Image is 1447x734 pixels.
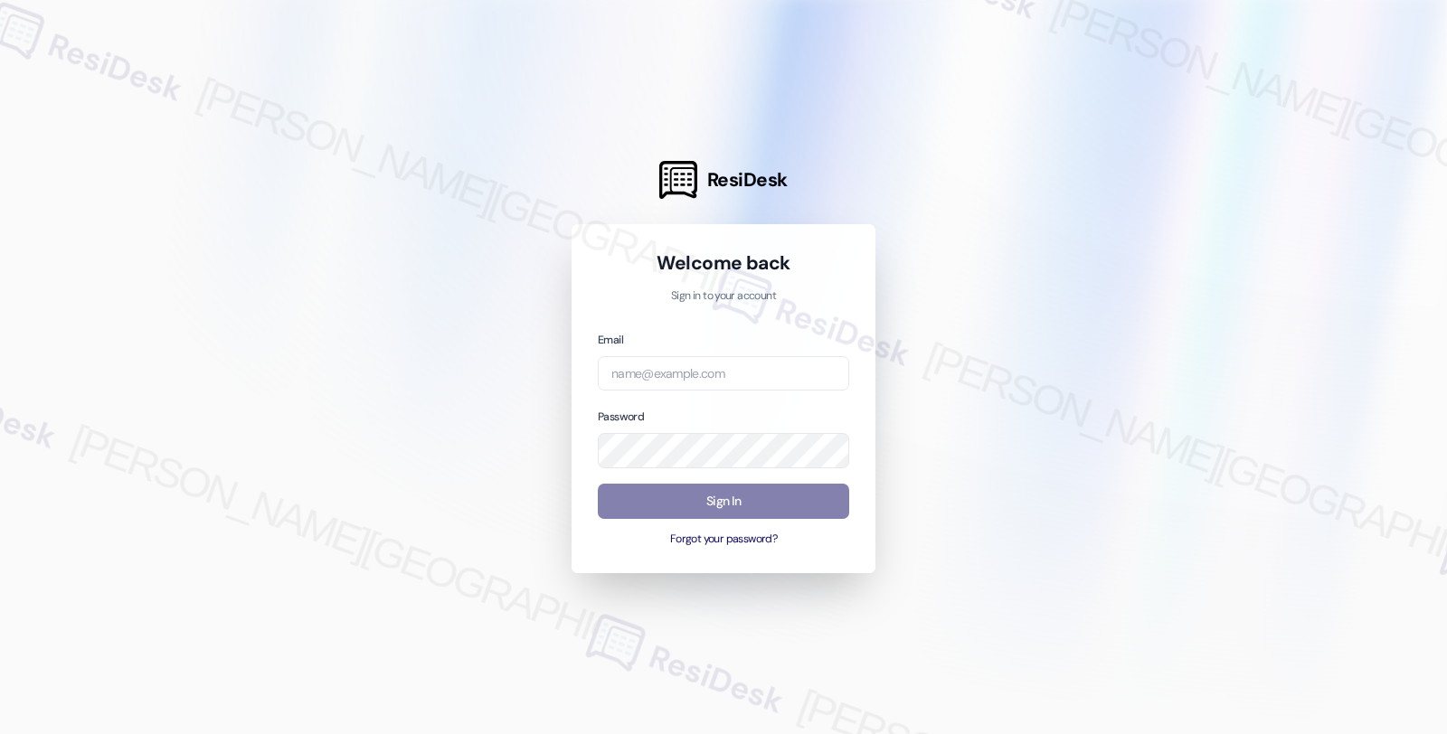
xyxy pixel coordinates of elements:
[598,333,623,347] label: Email
[707,167,788,193] span: ResiDesk
[598,288,849,305] p: Sign in to your account
[598,356,849,391] input: name@example.com
[659,161,697,199] img: ResiDesk Logo
[598,484,849,519] button: Sign In
[598,250,849,276] h1: Welcome back
[598,409,644,424] label: Password
[598,532,849,548] button: Forgot your password?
